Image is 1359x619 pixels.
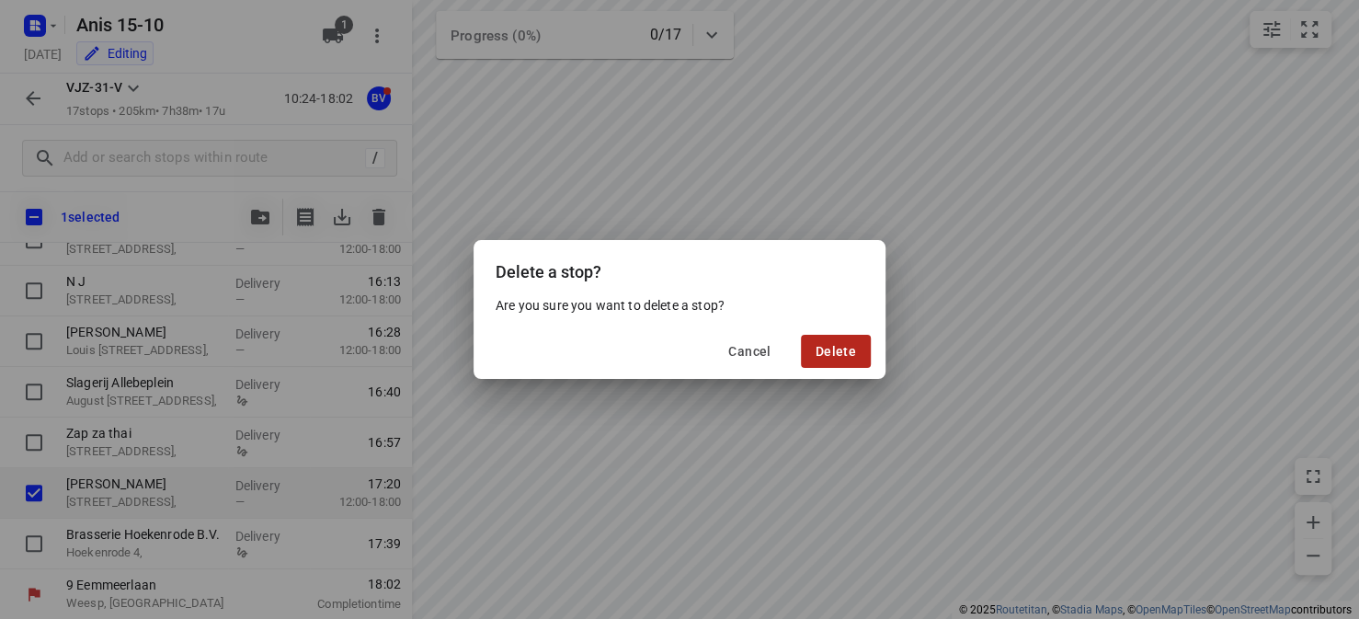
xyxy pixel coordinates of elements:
span: Delete [816,344,856,359]
p: Are you sure you want to delete a stop? [496,296,863,315]
button: Cancel [714,335,785,368]
div: Delete a stop? [474,240,885,296]
span: Cancel [728,344,771,359]
button: Delete [801,335,871,368]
